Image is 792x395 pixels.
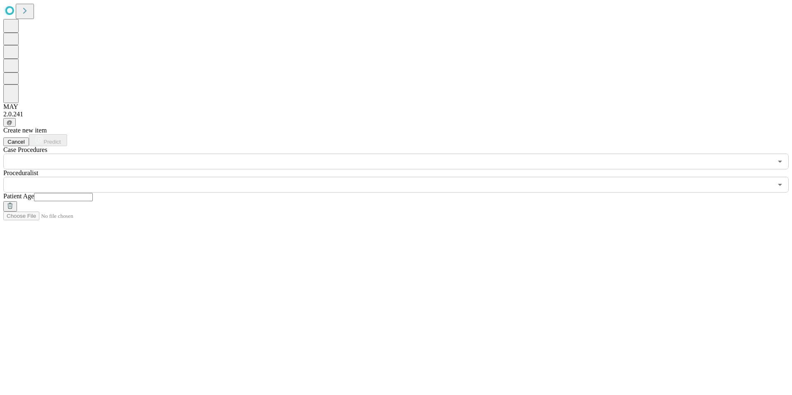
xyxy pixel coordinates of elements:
span: Predict [43,139,60,145]
button: Open [774,156,786,167]
div: 2.0.241 [3,111,789,118]
span: Create new item [3,127,47,134]
button: @ [3,118,16,127]
span: Proceduralist [3,169,38,176]
span: Patient Age [3,193,34,200]
div: MAY [3,103,789,111]
button: Predict [29,134,67,146]
span: Cancel [7,139,25,145]
button: Cancel [3,137,29,146]
button: Open [774,179,786,190]
span: Scheduled Procedure [3,146,47,153]
span: @ [7,119,12,125]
